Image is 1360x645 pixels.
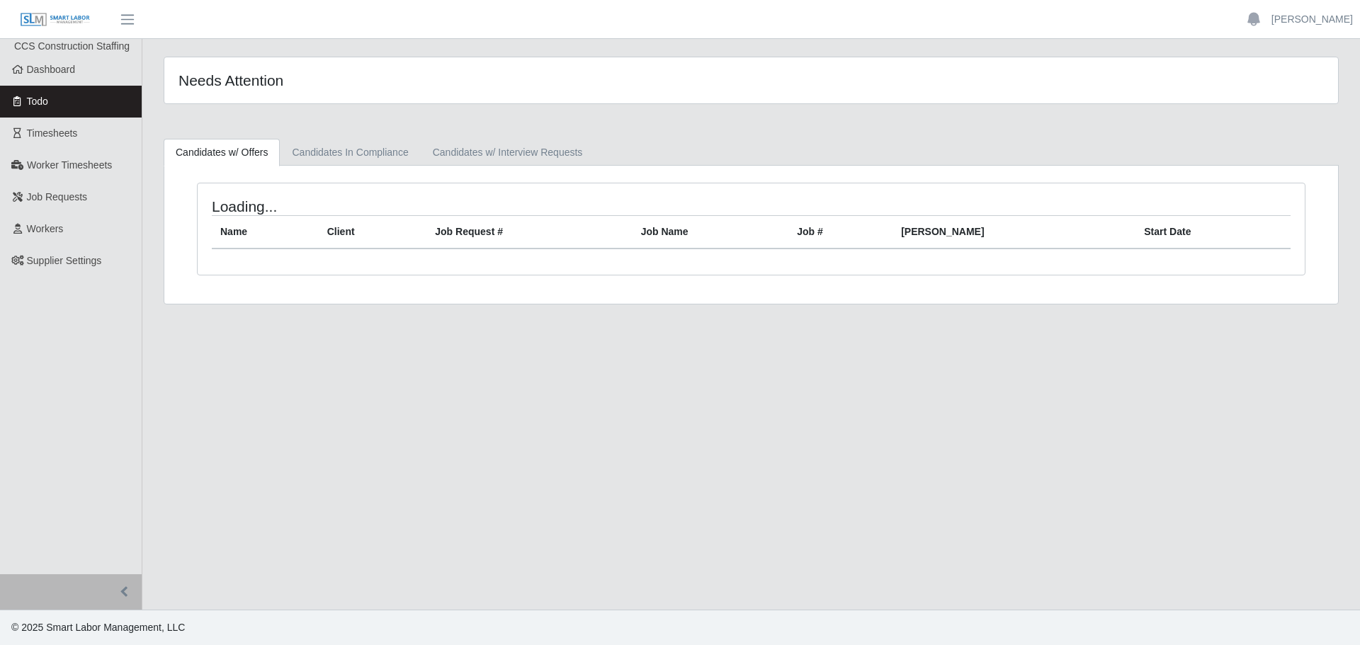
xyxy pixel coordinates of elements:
a: Candidates w/ Interview Requests [421,139,595,166]
span: Workers [27,223,64,234]
th: Start Date [1135,216,1291,249]
span: Supplier Settings [27,255,102,266]
h4: Needs Attention [178,72,643,89]
span: Timesheets [27,127,78,139]
h4: Loading... [212,198,649,215]
th: Client [319,216,427,249]
img: SLM Logo [20,12,91,28]
th: Job # [788,216,892,249]
a: [PERSON_NAME] [1271,12,1353,27]
span: © 2025 Smart Labor Management, LLC [11,622,185,633]
a: Candidates In Compliance [280,139,420,166]
a: Candidates w/ Offers [164,139,280,166]
span: Worker Timesheets [27,159,112,171]
span: Todo [27,96,48,107]
span: Job Requests [27,191,88,202]
th: Job Name [633,216,789,249]
span: Dashboard [27,64,76,75]
th: Job Request # [426,216,632,249]
th: [PERSON_NAME] [892,216,1135,249]
th: Name [212,216,319,249]
span: CCS Construction Staffing [14,40,130,52]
